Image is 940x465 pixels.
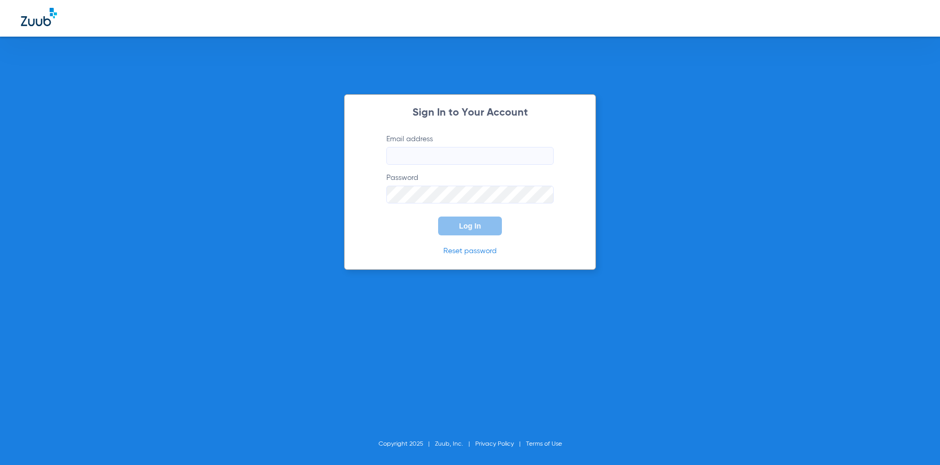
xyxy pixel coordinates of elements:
[379,439,435,449] li: Copyright 2025
[475,441,514,447] a: Privacy Policy
[371,108,569,118] h2: Sign In to Your Account
[386,134,554,165] label: Email address
[386,186,554,203] input: Password
[438,217,502,235] button: Log In
[526,441,562,447] a: Terms of Use
[443,247,497,255] a: Reset password
[386,147,554,165] input: Email address
[888,415,940,465] iframe: Chat Widget
[459,222,481,230] span: Log In
[386,173,554,203] label: Password
[21,8,57,26] img: Zuub Logo
[435,439,475,449] li: Zuub, Inc.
